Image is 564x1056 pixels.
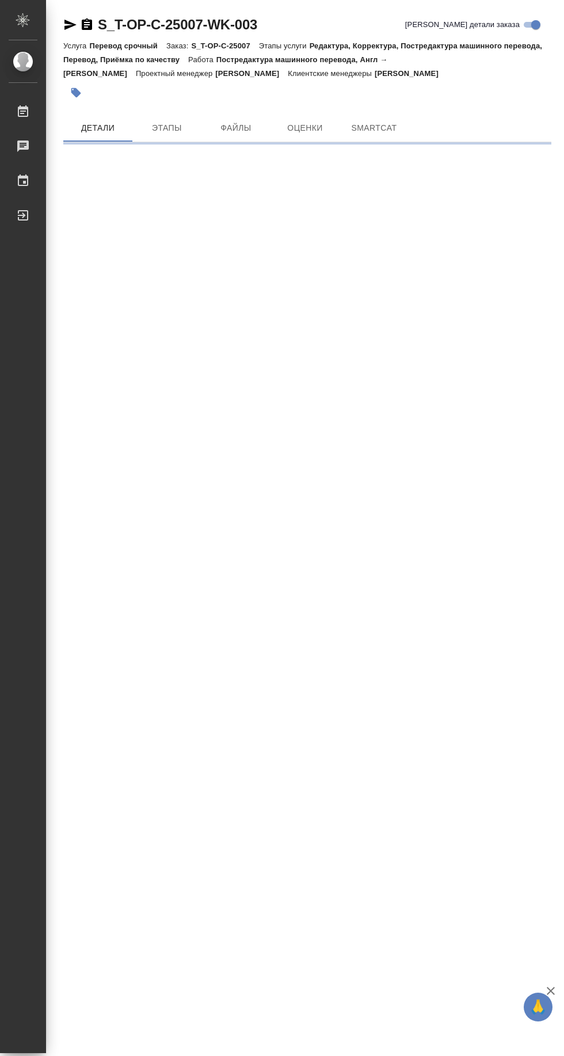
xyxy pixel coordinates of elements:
[524,993,552,1021] button: 🙏
[259,41,310,50] p: Этапы услуги
[346,121,402,135] span: SmartCat
[405,19,520,31] span: [PERSON_NAME] детали заказа
[63,41,89,50] p: Услуга
[89,41,166,50] p: Перевод срочный
[98,17,257,32] a: S_T-OP-C-25007-WK-003
[63,80,89,105] button: Добавить тэг
[136,69,215,78] p: Проектный менеджер
[63,55,387,78] p: Постредактура машинного перевода, Англ → [PERSON_NAME]
[80,18,94,32] button: Скопировать ссылку
[288,69,375,78] p: Клиентские менеджеры
[528,995,548,1019] span: 🙏
[208,121,264,135] span: Файлы
[166,41,191,50] p: Заказ:
[139,121,195,135] span: Этапы
[188,55,216,64] p: Работа
[63,18,77,32] button: Скопировать ссылку для ЯМессенджера
[375,69,447,78] p: [PERSON_NAME]
[191,41,258,50] p: S_T-OP-C-25007
[215,69,288,78] p: [PERSON_NAME]
[277,121,333,135] span: Оценки
[70,121,125,135] span: Детали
